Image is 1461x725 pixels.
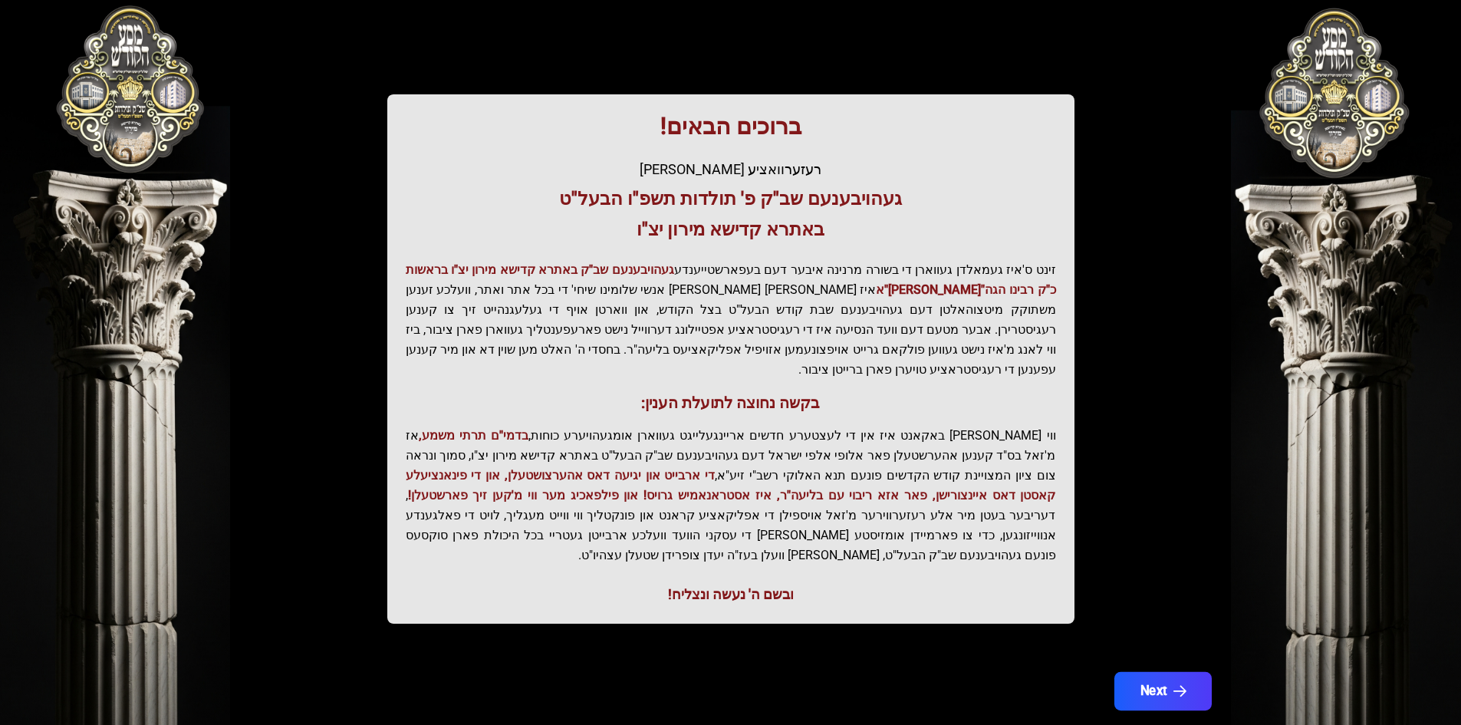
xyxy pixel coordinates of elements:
[406,262,1056,297] span: געהויבענעם שב"ק באתרא קדישא מירון יצ"ו בראשות כ"ק רבינו הגה"[PERSON_NAME]"א
[406,426,1056,565] p: ווי [PERSON_NAME] באקאנט איז אין די לעצטערע חדשים אריינגעלייגט געווארן אומגעהויערע כוחות, אז מ'זא...
[419,428,528,443] span: בדמי"ם תרתי משמע,
[406,468,1056,503] span: די ארבייט און יגיעה דאס אהערצושטעלן, און די פינאנציעלע קאסטן דאס איינצורישן, פאר אזא ריבוי עם בלי...
[406,113,1056,140] h1: ברוכים הבאים!
[406,392,1056,414] h3: בקשה נחוצה לתועלת הענין:
[1114,672,1211,710] button: Next
[406,584,1056,605] div: ובשם ה' נעשה ונצליח!
[406,186,1056,211] h3: געהויבענעם שב"ק פ' תולדות תשפ"ו הבעל"ט
[406,217,1056,242] h3: באתרא קדישא מירון יצ"ו
[406,260,1056,380] p: זינט ס'איז געמאלדן געווארן די בשורה מרנינה איבער דעם בעפארשטייענדע איז [PERSON_NAME] [PERSON_NAME...
[406,159,1056,180] div: רעזערוואציע [PERSON_NAME]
